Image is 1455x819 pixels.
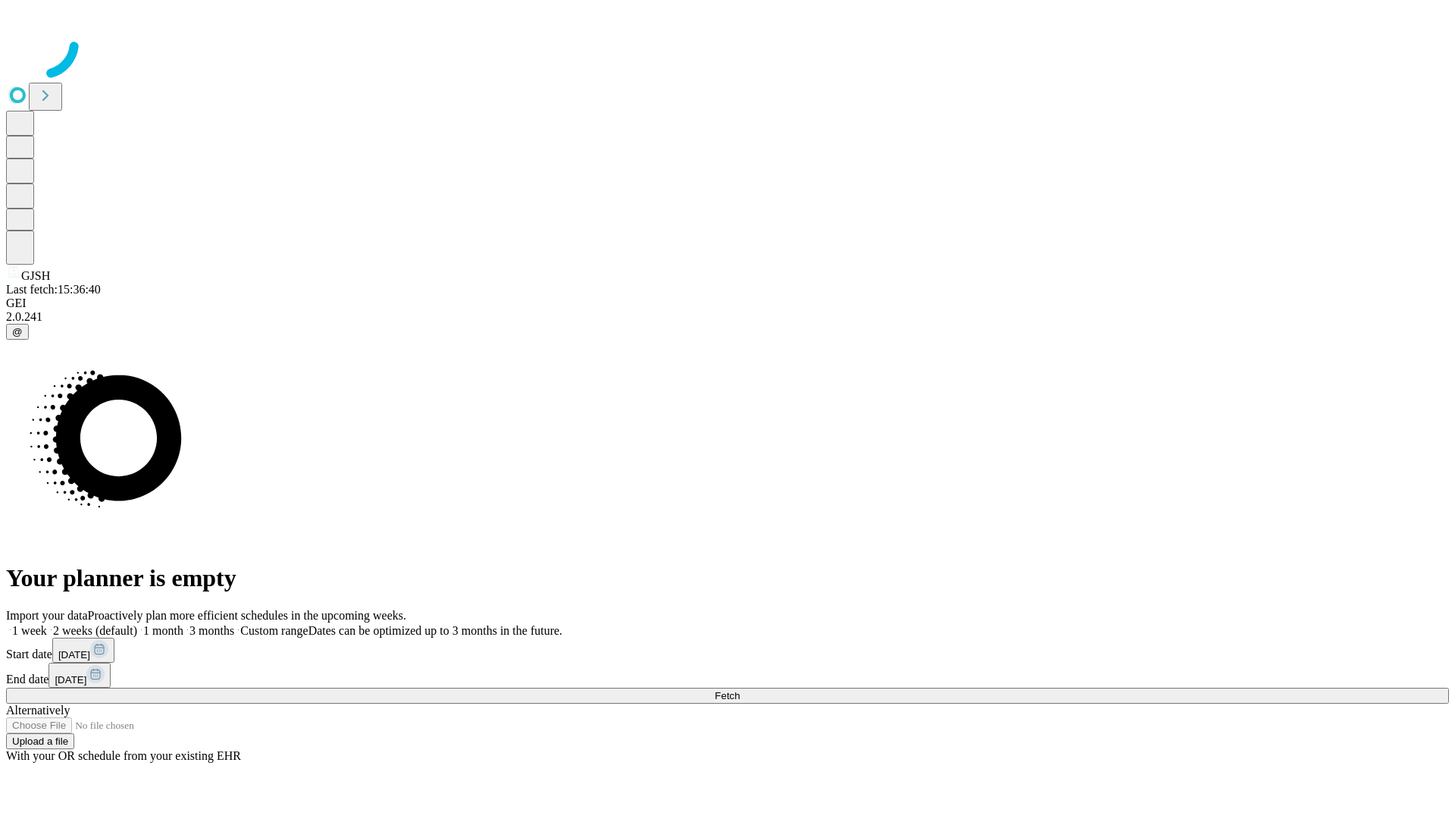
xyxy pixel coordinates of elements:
[55,674,86,686] span: [DATE]
[6,564,1449,592] h1: Your planner is empty
[189,624,234,637] span: 3 months
[6,310,1449,324] div: 2.0.241
[88,609,406,622] span: Proactively plan more efficient schedules in the upcoming weeks.
[48,663,111,688] button: [DATE]
[308,624,562,637] span: Dates can be optimized up to 3 months in the future.
[6,688,1449,704] button: Fetch
[12,326,23,337] span: @
[21,269,50,282] span: GJSH
[715,690,740,701] span: Fetch
[6,704,70,717] span: Alternatively
[6,749,241,762] span: With your OR schedule from your existing EHR
[6,663,1449,688] div: End date
[143,624,183,637] span: 1 month
[6,609,88,622] span: Import your data
[6,283,101,296] span: Last fetch: 15:36:40
[58,649,90,661] span: [DATE]
[240,624,308,637] span: Custom range
[12,624,47,637] span: 1 week
[53,624,137,637] span: 2 weeks (default)
[6,733,74,749] button: Upload a file
[6,638,1449,663] div: Start date
[6,297,1449,310] div: GEI
[52,638,114,663] button: [DATE]
[6,324,29,340] button: @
